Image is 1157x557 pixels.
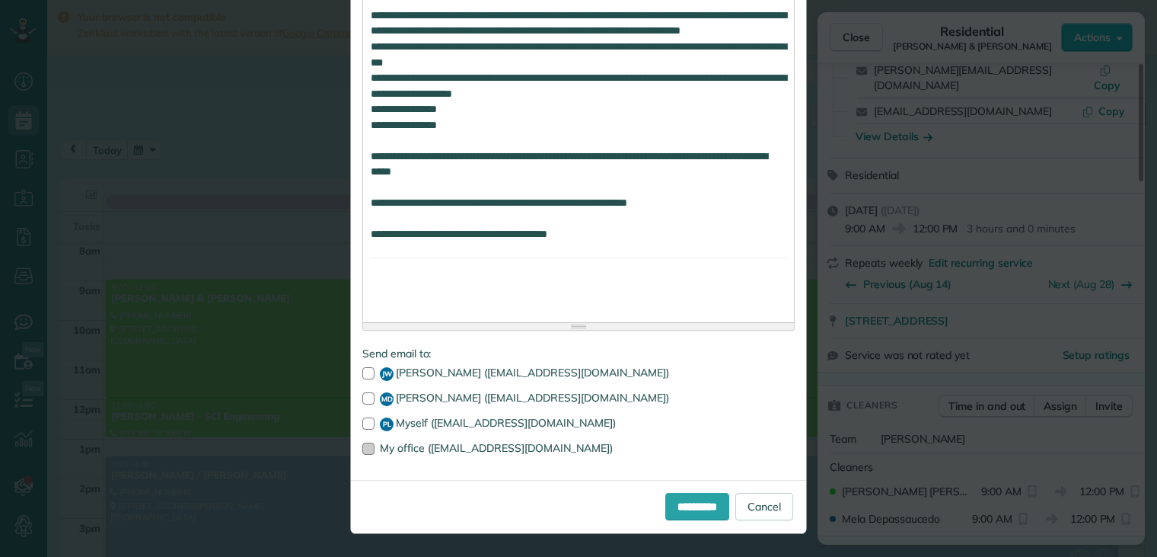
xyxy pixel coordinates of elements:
span: PL [380,418,394,431]
label: [PERSON_NAME] ([EMAIL_ADDRESS][DOMAIN_NAME]) [362,367,795,381]
label: Send email to: [362,346,795,361]
span: JW [380,367,394,381]
span: MD [380,392,394,406]
label: Myself ([EMAIL_ADDRESS][DOMAIN_NAME]) [362,418,795,431]
label: My office ([EMAIL_ADDRESS][DOMAIN_NAME]) [362,443,795,453]
a: Cancel [735,493,793,520]
label: [PERSON_NAME] ([EMAIL_ADDRESS][DOMAIN_NAME]) [362,392,795,406]
div: Resize [363,323,794,330]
